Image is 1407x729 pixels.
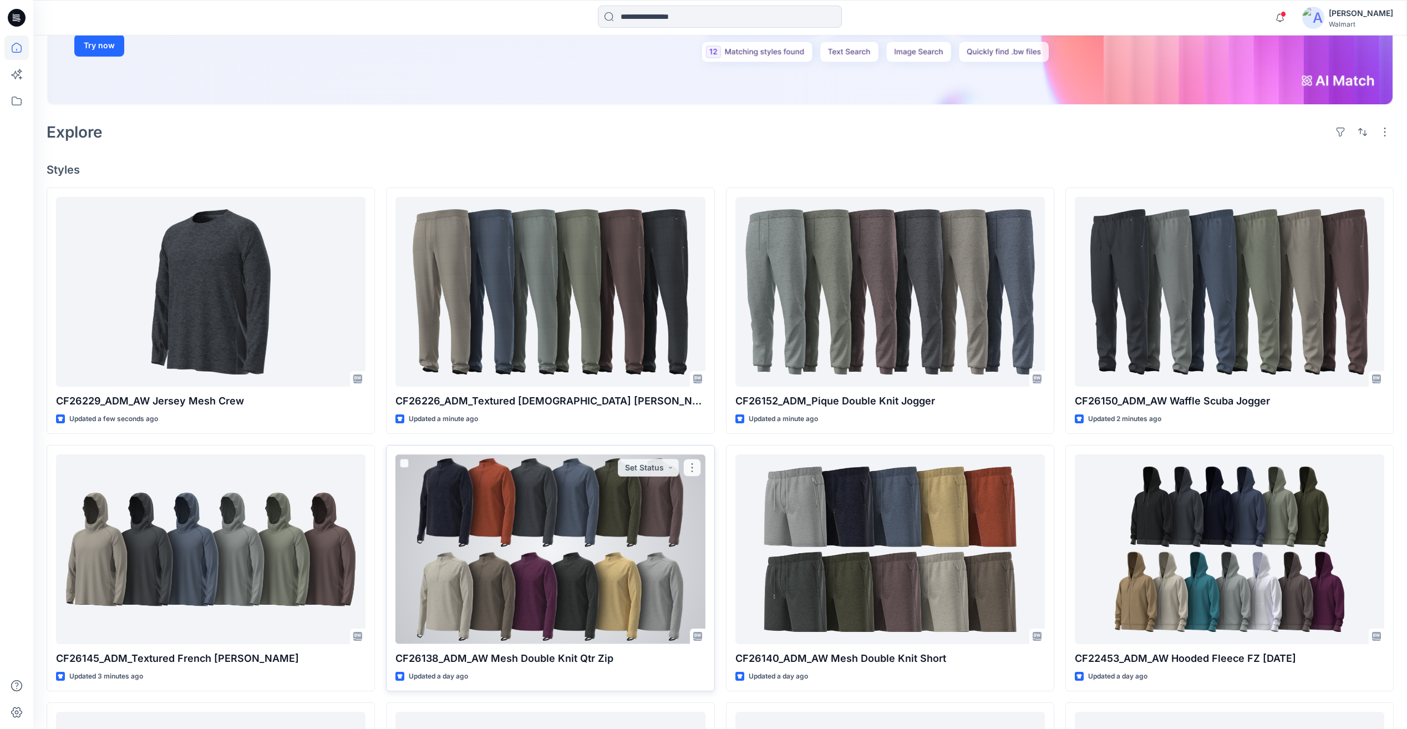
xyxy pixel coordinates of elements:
a: CF26229_ADM_AW Jersey Mesh Crew [56,197,365,386]
p: CF26145_ADM_Textured French [PERSON_NAME] [56,651,365,666]
a: CF22453_ADM_AW Hooded Fleece FZ 23SEP25 [1075,454,1384,644]
p: Updated a minute ago [749,413,818,425]
a: CF26138_ADM_AW Mesh Double Knit Qtr Zip [395,454,705,644]
p: Updated 2 minutes ago [1088,413,1161,425]
div: Walmart [1329,20,1393,28]
p: CF26140_ADM_AW Mesh Double Knit Short [735,651,1045,666]
div: [PERSON_NAME] [1329,7,1393,20]
p: Updated a day ago [749,671,808,682]
img: avatar [1302,7,1324,29]
h4: Styles [47,163,1394,176]
a: CF26140_ADM_AW Mesh Double Knit Short [735,454,1045,644]
p: Updated a day ago [409,671,468,682]
button: Try now [74,34,124,57]
p: CF22453_ADM_AW Hooded Fleece FZ [DATE] [1075,651,1384,666]
a: CF26152_ADM_Pique Double Knit Jogger [735,197,1045,386]
p: CF26138_ADM_AW Mesh Double Knit Qtr Zip [395,651,705,666]
p: Updated 3 minutes ago [69,671,143,682]
p: CF26226_ADM_Textured [DEMOGRAPHIC_DATA] [PERSON_NAME] [395,393,705,409]
a: CF26145_ADM_Textured French Terry PO Hoodie [56,454,365,644]
p: Updated a day ago [1088,671,1147,682]
p: Updated a minute ago [409,413,478,425]
h2: Explore [47,123,103,141]
p: CF26150_ADM_AW Waffle Scuba Jogger [1075,393,1384,409]
a: CF26150_ADM_AW Waffle Scuba Jogger [1075,197,1384,386]
p: Updated a few seconds ago [69,413,158,425]
p: CF26229_ADM_AW Jersey Mesh Crew [56,393,365,409]
p: CF26152_ADM_Pique Double Knit Jogger [735,393,1045,409]
a: CF26226_ADM_Textured French Terry Jogger [395,197,705,386]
